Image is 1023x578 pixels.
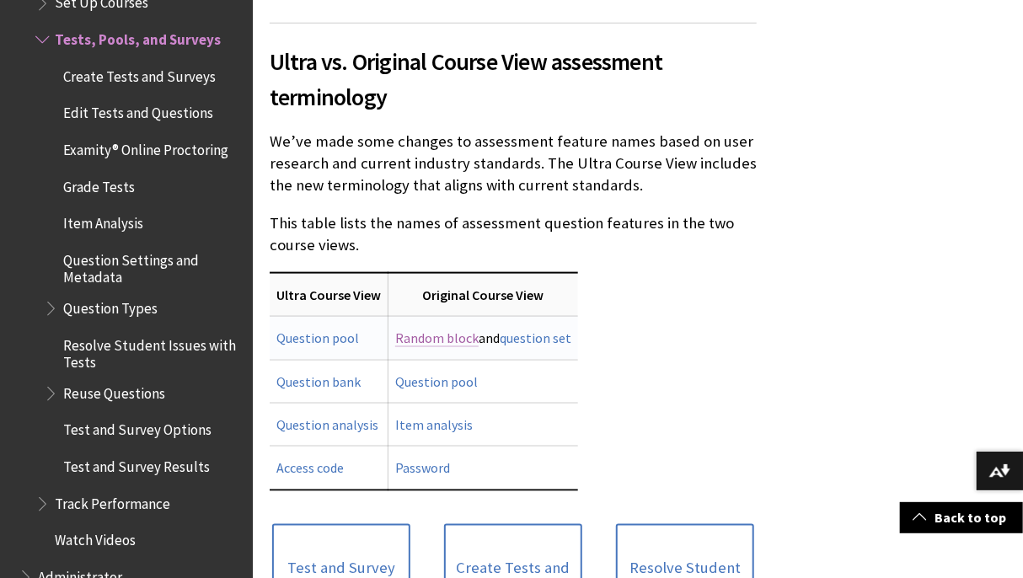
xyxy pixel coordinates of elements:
[900,502,1023,533] a: Back to top
[63,331,241,371] span: Resolve Student Issues with Tests
[276,329,359,347] a: Question pool
[55,490,170,512] span: Track Performance
[63,136,228,158] span: Examity® Online Proctoring
[270,44,757,115] span: Ultra vs. Original Course View assessment terminology
[388,273,579,317] th: Original Course View
[395,373,478,391] a: Question pool
[395,329,479,347] a: Random block
[276,459,344,477] a: Access code
[395,459,450,477] a: Password
[63,416,212,439] span: Test and Survey Options
[63,452,210,475] span: Test and Survey Results
[63,99,213,122] span: Edit Tests and Questions
[270,212,757,256] p: This table lists the names of assessment question features in the two course views.
[500,329,571,347] a: question set
[388,317,579,360] td: and
[270,273,388,317] th: Ultra Course View
[55,527,136,549] span: Watch Videos
[276,416,378,434] a: Question analysis
[276,373,361,391] a: Question bank
[395,416,473,434] a: Item analysis
[63,173,135,195] span: Grade Tests
[63,294,158,317] span: Question Types
[63,210,143,233] span: Item Analysis
[63,62,216,85] span: Create Tests and Surveys
[63,379,165,402] span: Reuse Questions
[270,131,757,197] p: We’ve made some changes to assessment feature names based on user research and current industry s...
[55,25,221,48] span: Tests, Pools, and Surveys
[63,246,241,286] span: Question Settings and Metadata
